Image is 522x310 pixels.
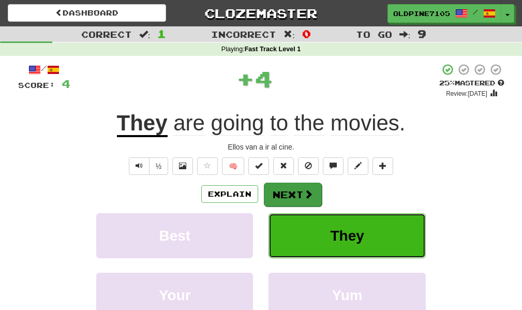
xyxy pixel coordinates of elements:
span: + [236,63,255,94]
div: Text-to-speech controls [127,157,169,175]
span: are [173,111,205,136]
span: 9 [417,27,426,40]
span: . [168,111,406,136]
span: the [294,111,324,136]
button: Next [264,183,322,206]
span: Your [159,287,191,303]
button: Play sentence audio (ctl+space) [129,157,150,175]
div: Mastered [439,79,504,88]
span: Incorrect [211,29,276,39]
span: Correct [81,29,132,39]
button: Best [96,213,253,258]
button: Favorite sentence (alt+f) [197,157,218,175]
a: Clozemaster [182,4,340,22]
span: 4 [255,66,273,92]
button: 🧠 [222,157,244,175]
span: 25 % [439,79,455,87]
strong: Fast Track Level 1 [245,46,301,53]
span: Yum [332,287,363,303]
button: Discuss sentence (alt+u) [323,157,344,175]
a: Dashboard [8,4,166,22]
span: : [284,30,295,39]
span: / [473,8,478,16]
button: Explain [201,185,258,203]
button: Ignore sentence (alt+i) [298,157,319,175]
button: Add to collection (alt+a) [372,157,393,175]
span: : [139,30,151,39]
button: Set this sentence to 100% Mastered (alt+m) [248,157,269,175]
small: Review: [DATE] [446,90,487,97]
span: To go [356,29,392,39]
a: OldPine7105 / [387,4,501,23]
span: Score: [18,81,55,90]
div: / [18,63,70,76]
button: They [269,213,425,258]
button: Show image (alt+x) [172,157,193,175]
span: 1 [157,27,166,40]
span: to [270,111,288,136]
span: Best [159,228,190,244]
span: They [330,228,364,244]
span: 4 [62,77,70,90]
div: Ellos van a ir al cine. [18,142,504,152]
span: movies [331,111,399,136]
button: Reset to 0% Mastered (alt+r) [273,157,294,175]
button: Edit sentence (alt+d) [348,157,368,175]
span: OldPine7105 [393,9,450,18]
u: They [117,111,168,137]
span: : [399,30,411,39]
span: 0 [302,27,311,40]
span: going [211,111,264,136]
button: ½ [149,157,169,175]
